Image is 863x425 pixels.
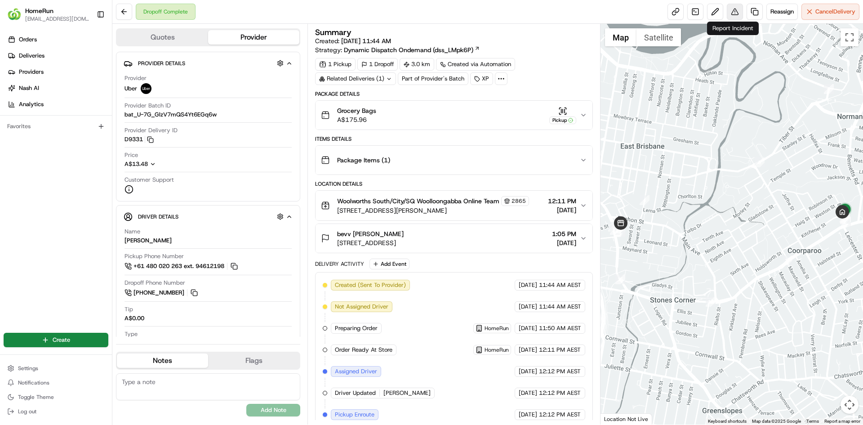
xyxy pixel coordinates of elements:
[752,419,801,424] span: Map data ©2025 Google
[549,107,576,124] button: Pickup
[18,365,38,372] span: Settings
[841,396,859,414] button: Map camera controls
[539,389,581,397] span: 12:12 PM AEST
[25,15,89,22] button: [EMAIL_ADDRESS][DOMAIN_NAME]
[125,160,148,168] span: A$13.48
[337,229,404,238] span: bevv [PERSON_NAME]
[4,81,112,95] a: Nash AI
[315,36,391,45] span: Created:
[125,288,199,298] a: [PHONE_NUMBER]
[519,281,537,289] span: [DATE]
[335,346,392,354] span: Order Ready At Store
[841,217,851,227] div: 18
[615,225,625,235] div: 10
[707,22,759,35] div: Report Incident
[436,58,515,71] a: Created via Automation
[4,405,108,418] button: Log out
[615,274,625,284] div: 15
[539,346,581,354] span: 12:11 PM AEST
[7,7,22,22] img: HomeRun
[548,197,576,206] span: 12:11 PM
[337,106,376,115] span: Grocery Bags
[815,8,855,16] span: Cancel Delivery
[125,252,184,260] span: Pickup Phone Number
[315,90,592,98] div: Package Details
[841,28,859,46] button: Toggle fullscreen view
[4,4,93,25] button: HomeRunHomeRun[EMAIL_ADDRESS][DOMAIN_NAME]
[335,324,378,332] span: Preparing Order
[615,227,625,237] div: 8
[4,65,112,79] a: Providers
[470,72,493,85] div: XP
[615,224,625,233] div: 14
[335,281,406,289] span: Created (Sent To Provider)
[125,261,239,271] a: +61 480 020 263 ext. 94612198
[383,389,431,397] span: [PERSON_NAME]
[519,389,537,397] span: [DATE]
[4,49,112,63] a: Deliveries
[124,56,293,71] button: Provider Details
[4,376,108,389] button: Notifications
[770,8,794,16] span: Reassign
[519,346,537,354] span: [DATE]
[755,16,765,26] div: 1
[840,214,850,224] div: 19
[315,260,364,268] div: Delivery Activity
[610,225,620,235] div: 13
[208,353,299,368] button: Flags
[315,135,592,143] div: Items Details
[824,419,860,424] a: Report a map error
[552,238,576,247] span: [DATE]
[125,330,138,338] span: Type
[19,84,39,92] span: Nash AI
[316,101,592,130] button: Grocery BagsA$175.96Pickup
[840,213,850,223] div: 20
[125,126,178,134] span: Provider Delivery ID
[806,419,819,424] a: Terms (opens in new tab)
[539,303,581,311] span: 11:44 AM AEST
[337,206,529,215] span: [STREET_ADDRESS][PERSON_NAME]
[138,213,178,220] span: Driver Details
[316,224,592,253] button: bevv [PERSON_NAME][STREET_ADDRESS]1:05 PM[DATE]
[138,60,185,67] span: Provider Details
[315,180,592,188] div: Location Details
[18,394,54,401] span: Toggle Theme
[485,346,509,353] span: HomeRun
[335,303,388,311] span: Not Assigned Driver
[4,391,108,403] button: Toggle Theme
[512,197,526,205] span: 2865
[337,238,404,247] span: [STREET_ADDRESS]
[552,229,576,238] span: 1:05 PM
[125,135,154,143] button: D9331
[4,119,108,134] div: Favorites
[125,305,133,313] span: Tip
[4,333,108,347] button: Create
[615,226,625,236] div: 9
[766,4,798,20] button: Reassign
[337,115,376,124] span: A$175.96
[18,408,36,415] span: Log out
[539,281,581,289] span: 11:44 AM AEST
[708,418,747,425] button: Keyboard shortcuts
[608,222,618,232] div: 6
[315,58,356,71] div: 1 Pickup
[485,325,509,332] span: HomeRun
[801,4,859,20] button: CancelDelivery
[341,37,391,45] span: [DATE] 11:44 AM
[539,324,581,332] span: 11:50 AM AEST
[539,411,581,419] span: 12:12 PM AEST
[4,97,112,112] a: Analytics
[344,45,480,54] a: Dynamic Dispatch Ondemand (dss_LMpk6P)
[125,151,138,159] span: Price
[125,74,147,82] span: Provider
[316,146,592,174] button: Package Items (1)
[316,191,592,220] button: Woolworths South/City/SQ Woolloongabba Online Team2865[STREET_ADDRESS][PERSON_NAME]12:11 PM[DATE]
[125,279,185,287] span: Dropoff Phone Number
[344,45,473,54] span: Dynamic Dispatch Ondemand (dss_LMpk6P)
[125,85,137,93] span: Uber
[125,160,204,168] button: A$13.48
